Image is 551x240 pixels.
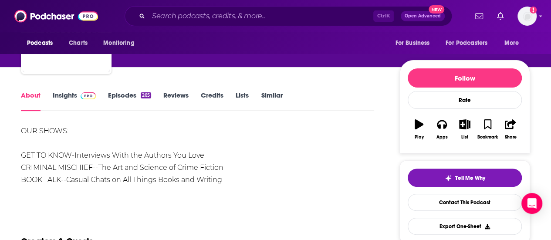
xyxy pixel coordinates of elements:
[389,35,440,51] button: open menu
[461,135,468,140] div: List
[395,37,429,49] span: For Business
[455,175,485,182] span: Tell Me Why
[521,193,542,214] div: Open Intercom Messenger
[21,35,64,51] button: open menu
[108,91,151,111] a: Episodes265
[149,9,373,23] input: Search podcasts, credits, & more...
[63,35,93,51] a: Charts
[163,91,189,111] a: Reviews
[472,9,487,24] a: Show notifications dropdown
[21,125,374,186] div: OUR SHOWS: GET TO KNOW-Interviews With the Authors You Love CRIMINAL MISCHIEF--The Art and Scienc...
[408,194,522,211] a: Contact This Podcast
[103,37,134,49] span: Monitoring
[261,91,282,111] a: Similar
[476,114,499,145] button: Bookmark
[81,92,96,99] img: Podchaser Pro
[408,218,522,235] button: Export One-Sheet
[408,169,522,187] button: tell me why sparkleTell Me Why
[27,37,53,49] span: Podcasts
[453,114,476,145] button: List
[477,135,498,140] div: Bookmark
[517,7,537,26] button: Show profile menu
[236,91,249,111] a: Lists
[14,8,98,24] img: Podchaser - Follow, Share and Rate Podcasts
[494,9,507,24] a: Show notifications dropdown
[504,135,516,140] div: Share
[408,68,522,88] button: Follow
[53,91,96,111] a: InsightsPodchaser Pro
[408,91,522,109] div: Rate
[405,14,441,18] span: Open Advanced
[125,6,452,26] div: Search podcasts, credits, & more...
[517,7,537,26] img: User Profile
[517,7,537,26] span: Logged in as sierra.swanson
[445,175,452,182] img: tell me why sparkle
[97,35,145,51] button: open menu
[498,35,530,51] button: open menu
[440,35,500,51] button: open menu
[429,5,444,14] span: New
[499,114,522,145] button: Share
[408,114,430,145] button: Play
[415,135,424,140] div: Play
[446,37,487,49] span: For Podcasters
[504,37,519,49] span: More
[69,37,88,49] span: Charts
[141,92,151,98] div: 265
[430,114,453,145] button: Apps
[373,10,394,22] span: Ctrl K
[530,7,537,14] svg: Add a profile image
[201,91,223,111] a: Credits
[21,91,41,111] a: About
[401,11,445,21] button: Open AdvancedNew
[436,135,448,140] div: Apps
